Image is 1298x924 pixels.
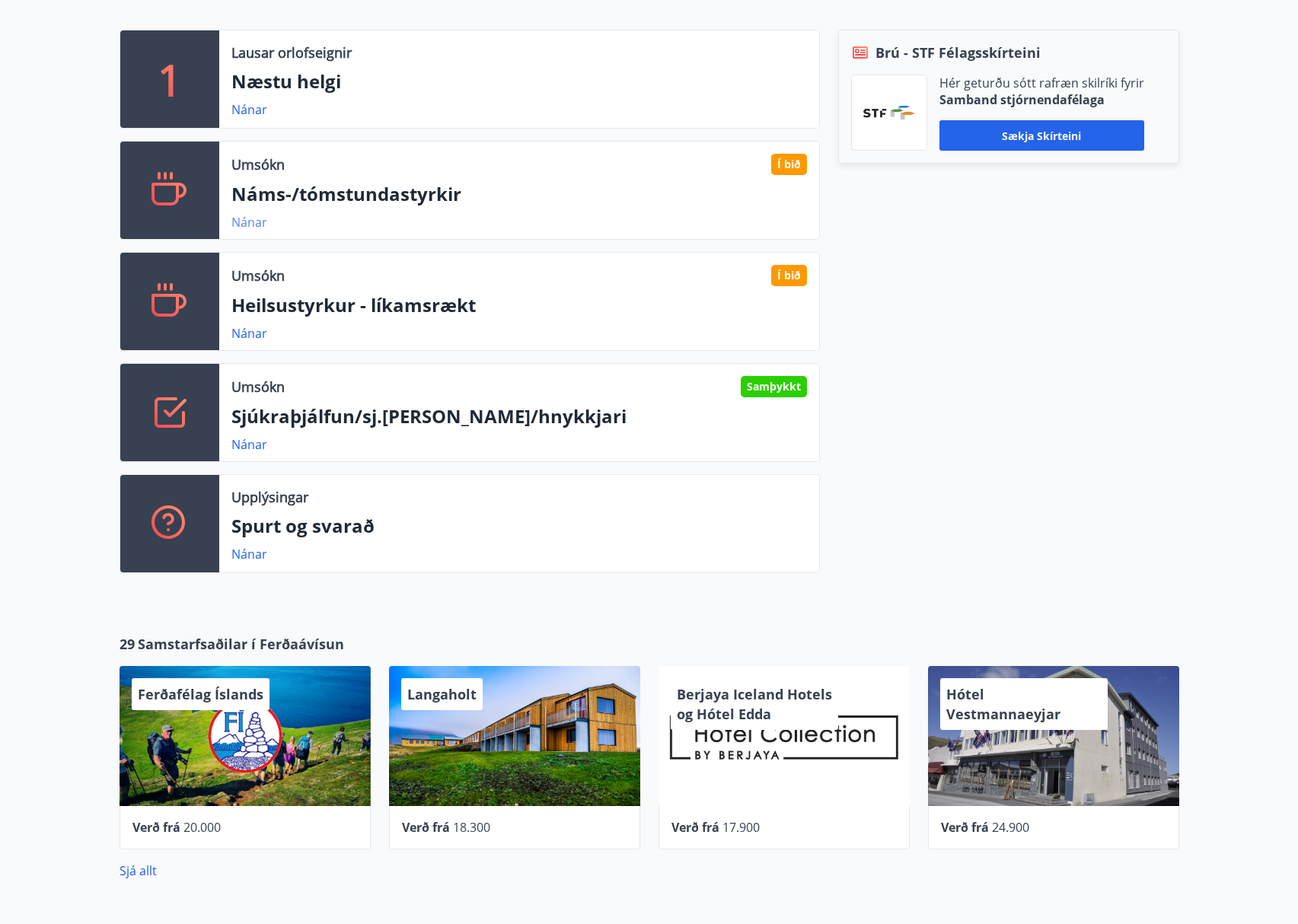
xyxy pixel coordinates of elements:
span: Verð frá [402,819,450,836]
a: Nánar [231,436,267,453]
span: Verð frá [671,819,719,836]
div: Í bið [771,265,807,286]
p: Lausar orlofseignir [231,43,352,62]
a: Nánar [231,214,267,231]
p: Hér geturðu sótt rafræn skilríki fyrir [939,75,1144,91]
p: Náms-/tómstundastyrkir [231,181,807,207]
p: Heilsustyrkur - líkamsrækt [231,292,807,318]
a: Sjá allt [120,862,157,879]
a: Nánar [231,546,267,562]
span: Berjaya Iceland Hotels og Hótel Edda [677,685,832,723]
span: Brú - STF Félagsskírteini [875,43,1041,62]
p: Umsókn [231,155,285,174]
span: Hótel Vestmannaeyjar [946,685,1060,723]
p: Umsókn [231,266,285,285]
span: 17.900 [722,819,760,836]
span: 29 [120,634,135,654]
p: Samband stjórnendafélaga [939,91,1144,108]
span: 24.900 [992,819,1029,836]
span: 18.300 [453,819,490,836]
div: Í bið [771,154,807,175]
div: Samþykkt [741,376,807,397]
span: 20.000 [183,819,221,836]
p: Spurt og svarað [231,513,807,539]
p: Næstu helgi [231,69,807,94]
span: Ferðafélag Íslands [138,685,263,703]
img: vjCaq2fThgY3EUYqSgpjEiBg6WP39ov69hlhuPVN.png [863,106,915,119]
button: Sækja skírteini [939,120,1144,151]
span: Langaholt [407,685,477,703]
p: Sjúkraþjálfun/sj.[PERSON_NAME]/hnykkjari [231,403,807,429]
span: Verð frá [941,819,989,836]
span: Verð frá [132,819,180,836]
span: Samstarfsaðilar í Ferðaávísun [138,634,344,654]
a: Nánar [231,101,267,118]
p: Umsókn [231,377,285,397]
p: 1 [158,50,182,108]
p: Upplýsingar [231,487,308,507]
a: Nánar [231,325,267,342]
